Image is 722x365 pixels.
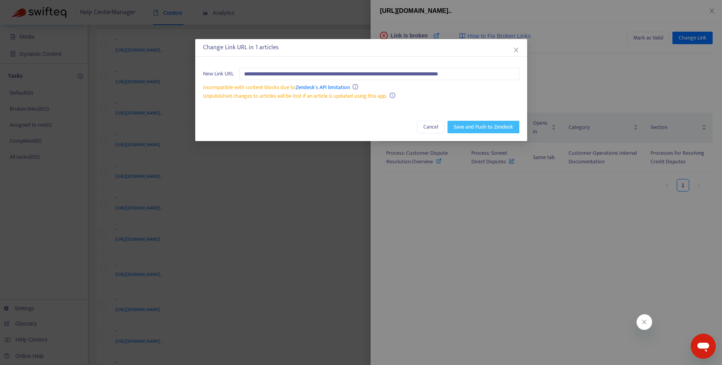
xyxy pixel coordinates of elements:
div: Change Link URL in 1 articles [203,43,519,52]
span: info-circle [390,93,395,98]
iframe: Close message [636,314,653,331]
span: Save and Push to Zendesk [454,123,513,131]
button: Cancel [417,121,444,133]
span: Unpublished changes to articles will be lost if an article is updated using this app. [203,91,387,100]
span: Hi. Need any help? [5,5,56,12]
span: close [513,47,519,53]
span: Incompatible with content blocks due to [203,83,350,92]
span: New Link URL [203,70,234,78]
span: Cancel [423,123,438,131]
button: Close [512,46,521,54]
iframe: Button to launch messaging window [691,334,716,359]
span: info-circle [353,84,358,89]
a: Zendesk's API limitation [296,83,350,92]
button: Save and Push to Zendesk [447,121,519,133]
